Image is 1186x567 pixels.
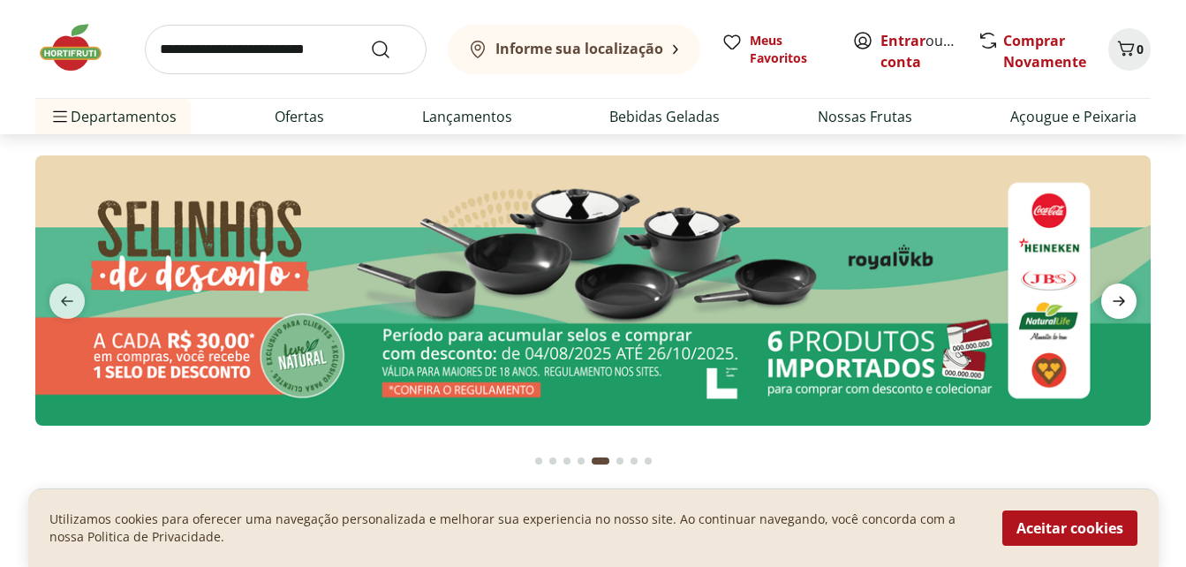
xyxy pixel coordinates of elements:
button: Informe sua localização [448,25,700,74]
button: Go to page 4 from fs-carousel [574,440,588,482]
button: Menu [49,95,71,138]
p: Utilizamos cookies para oferecer uma navegação personalizada e melhorar sua experiencia no nosso ... [49,510,981,546]
button: Go to page 8 from fs-carousel [641,440,655,482]
input: search [145,25,427,74]
a: Lançamentos [422,106,512,127]
button: next [1087,283,1151,319]
button: Go to page 7 from fs-carousel [627,440,641,482]
a: Criar conta [880,31,978,72]
button: Aceitar cookies [1002,510,1137,546]
span: Meus Favoritos [750,32,831,67]
img: selinhos [35,155,1151,426]
a: Meus Favoritos [721,32,831,67]
button: Go to page 2 from fs-carousel [546,440,560,482]
button: previous [35,283,99,319]
button: Current page from fs-carousel [588,440,613,482]
span: ou [880,30,959,72]
b: Informe sua localização [495,39,663,58]
button: Submit Search [370,39,412,60]
a: Ofertas [275,106,324,127]
a: Bebidas Geladas [609,106,720,127]
img: Hortifruti [35,21,124,74]
span: Departamentos [49,95,177,138]
button: Go to page 1 from fs-carousel [532,440,546,482]
button: Go to page 6 from fs-carousel [613,440,627,482]
a: Nossas Frutas [818,106,912,127]
a: Entrar [880,31,925,50]
button: Go to page 3 from fs-carousel [560,440,574,482]
span: 0 [1137,41,1144,57]
a: Açougue e Peixaria [1010,106,1137,127]
a: Comprar Novamente [1003,31,1086,72]
button: Carrinho [1108,28,1151,71]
